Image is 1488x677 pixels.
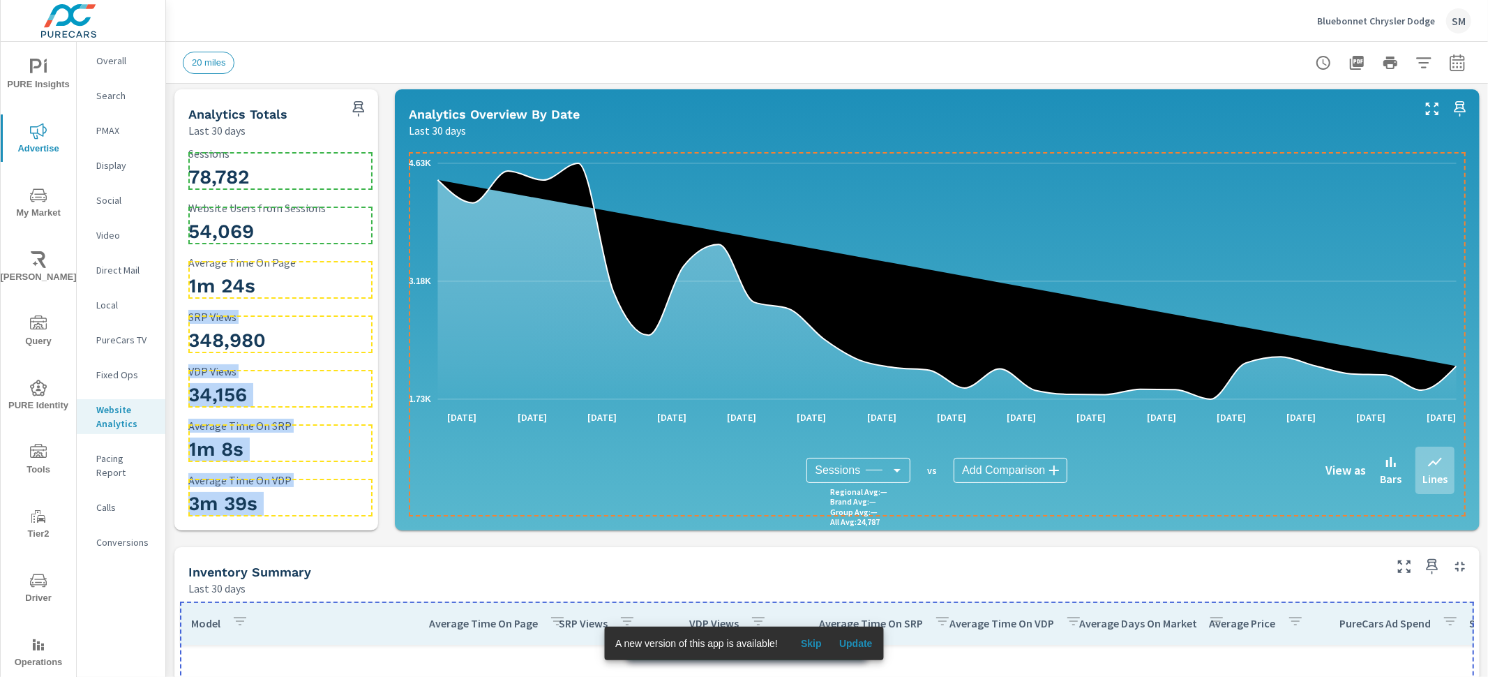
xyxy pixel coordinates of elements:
p: PureCars TV [96,333,154,347]
div: PureCars TV [77,329,165,350]
p: Average Time On VDP [188,474,373,486]
p: Regional Avg : — [830,487,887,497]
p: Average Price [1210,616,1276,630]
p: [DATE] [717,410,766,424]
div: SM [1446,8,1471,34]
p: [DATE] [857,410,906,424]
h3: 1m 8s [188,438,373,461]
p: Local [96,298,154,312]
div: Pacing Report [77,448,165,483]
p: Brand Avg : — [830,497,876,507]
p: Direct Mail [96,263,154,277]
div: Video [77,225,165,246]
span: Advertise [5,123,72,157]
div: Display [77,155,165,176]
h5: Analytics Overview By Date [409,107,580,121]
span: Operations [5,637,72,671]
p: Display [96,158,154,172]
button: Update [834,632,878,655]
span: [PERSON_NAME] [5,251,72,285]
p: SRP Views [188,311,373,323]
p: Last 30 days [188,122,246,139]
p: [DATE] [437,410,486,424]
h3: 34,156 [188,383,373,407]
p: Pacing Report [96,452,154,479]
p: PMAX [96,124,154,137]
p: VDP Views [188,365,373,378]
p: Average Time On SRP [819,616,923,630]
span: Skip [795,637,828,650]
span: Sessions [815,463,860,477]
p: Search [96,89,154,103]
p: Last 30 days [188,580,246,597]
button: Select Date Range [1443,49,1471,77]
p: Average Time On Page [188,256,373,269]
h6: View as [1325,463,1366,477]
p: VDP Views [689,616,739,630]
p: Last 30 days [409,122,466,139]
div: Local [77,295,165,315]
p: Group Avg : — [830,507,878,517]
text: 3.18K [409,276,431,286]
p: Bars [1380,470,1401,487]
p: All Avg : 24,787 [830,517,880,527]
span: Save this to your personalized report [347,98,370,120]
p: PureCars Ad Spend [1339,616,1431,630]
span: Query [5,315,72,350]
h3: 348,980 [188,329,373,352]
p: Average Time On Page [429,616,538,630]
p: Overall [96,54,154,68]
div: Conversions [77,532,165,553]
p: Sessions [188,147,373,160]
span: Tier2 [5,508,72,542]
div: Website Analytics [77,399,165,434]
p: Average Days On Market [1079,616,1197,630]
p: [DATE] [927,410,976,424]
h5: Inventory Summary [188,565,311,579]
p: [DATE] [1207,410,1256,424]
p: Average Time On SRP [188,419,373,432]
div: Add Comparison [954,458,1067,483]
span: Update [839,637,873,650]
button: Skip [789,632,834,655]
p: [DATE] [1347,410,1396,424]
div: Sessions [806,458,910,483]
p: [DATE] [1417,410,1466,424]
p: Website Users from Sessions [188,202,373,214]
div: Fixed Ops [77,364,165,385]
button: Print Report [1376,49,1404,77]
p: [DATE] [508,410,557,424]
p: Conversions [96,535,154,549]
h3: 1m 24s [188,274,373,298]
button: Minimize Widget [1449,556,1471,578]
p: Model [191,616,220,630]
text: 1.73K [409,394,431,404]
p: [DATE] [578,410,626,424]
p: [DATE] [1067,410,1116,424]
p: [DATE] [997,410,1046,424]
div: Overall [77,50,165,71]
p: [DATE] [1277,410,1325,424]
p: Calls [96,500,154,514]
button: Apply Filters [1410,49,1438,77]
button: "Export Report to PDF" [1343,49,1371,77]
span: PURE Insights [5,59,72,93]
button: Make Fullscreen [1393,556,1415,578]
p: Website Analytics [96,403,154,431]
span: Driver [5,572,72,607]
p: [DATE] [1137,410,1186,424]
span: Tools [5,444,72,478]
p: Fixed Ops [96,368,154,382]
div: Calls [77,497,165,518]
span: Add Comparison [962,463,1045,477]
p: Average Time On VDP [949,616,1054,630]
span: Save this to your personalized report [1421,556,1443,578]
div: PMAX [77,120,165,141]
div: Direct Mail [77,260,165,281]
span: Save this to your personalized report [1449,98,1471,120]
h3: 54,069 [188,220,373,244]
button: Make Fullscreen [1421,98,1443,120]
p: Bluebonnet Chrysler Dodge [1317,15,1435,27]
text: 4.63K [409,158,431,168]
div: Search [77,85,165,106]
